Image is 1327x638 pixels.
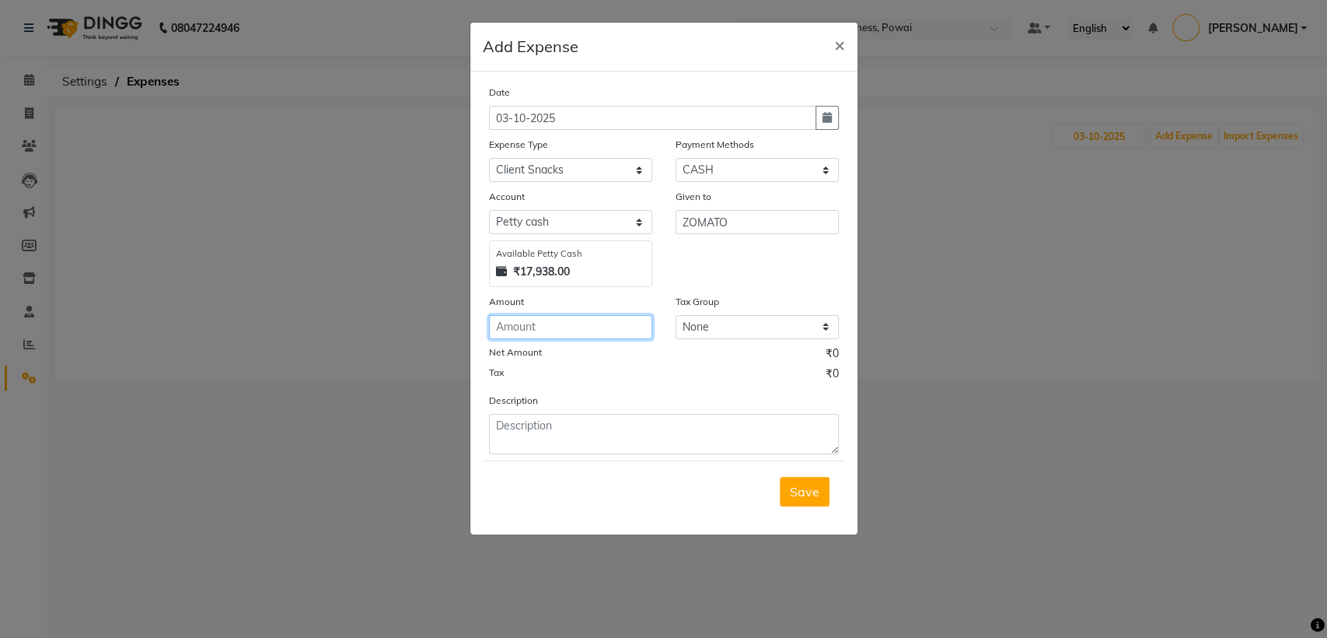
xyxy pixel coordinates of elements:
[489,138,548,152] label: Expense Type
[489,190,525,204] label: Account
[489,394,538,408] label: Description
[676,190,711,204] label: Given to
[513,264,570,280] strong: ₹17,938.00
[780,477,829,507] button: Save
[489,295,524,309] label: Amount
[822,23,857,66] button: Close
[496,247,645,261] div: Available Petty Cash
[483,35,578,58] h5: Add Expense
[790,484,819,500] span: Save
[826,366,839,386] span: ₹0
[676,295,719,309] label: Tax Group
[834,33,845,56] span: ×
[676,138,754,152] label: Payment Methods
[826,345,839,366] span: ₹0
[489,345,542,359] label: Net Amount
[489,315,652,339] input: Amount
[489,366,504,380] label: Tax
[676,210,839,234] input: Given to
[489,86,510,100] label: Date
